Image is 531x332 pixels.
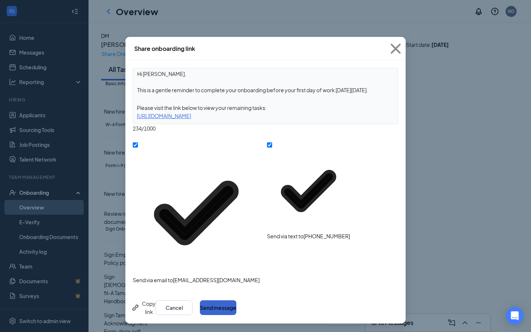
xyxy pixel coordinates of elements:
[133,142,138,148] input: Send via email to[EMAIL_ADDRESS][DOMAIN_NAME]
[133,124,398,132] div: 234 / 1000
[133,277,260,283] span: Send via email to [EMAIL_ADDRESS][DOMAIN_NAME]
[200,300,236,315] button: Send message
[267,149,350,232] svg: Checkmark
[131,300,156,316] button: Link Copy link
[506,307,524,325] div: Open Intercom Messenger
[386,39,406,59] svg: Cross
[133,149,260,276] svg: Checkmark
[134,45,195,53] div: Share onboarding link
[133,104,398,112] div: Please visit the link below to view your remaining tasks:
[133,68,398,96] textarea: Hi [PERSON_NAME], This is a gentle reminder to complete your onboarding before your first day of ...
[156,300,192,315] button: Cancel
[386,37,406,60] button: Close
[267,142,272,148] input: Send via text to[PHONE_NUMBER]
[131,303,140,312] svg: Link
[133,112,398,120] div: [URL][DOMAIN_NAME]
[267,233,350,239] span: Send via text to [PHONE_NUMBER]
[131,300,156,316] div: Copy link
